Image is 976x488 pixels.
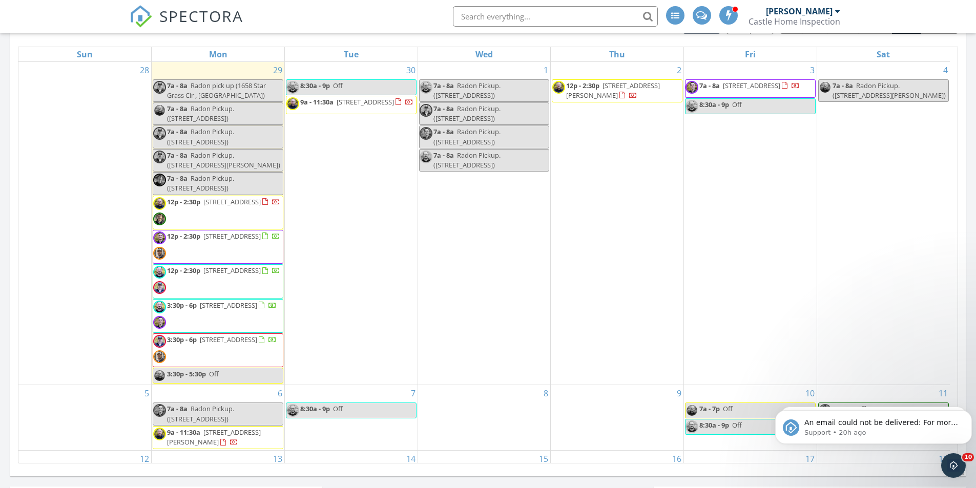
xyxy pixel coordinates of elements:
[167,428,200,437] span: 9a - 11:30a
[167,335,197,344] span: 3:30p - 6p
[167,127,234,146] span: Radon Pickup. ([STREET_ADDRESS])
[670,451,683,467] a: Go to October 16, 2025
[342,47,361,61] a: Tuesday
[420,127,432,140] img: nazar.jpg
[284,62,418,385] td: Go to September 30, 2025
[937,385,950,401] a: Go to October 11, 2025
[409,385,418,401] a: Go to October 7, 2025
[420,81,432,94] img: thomas.jpg
[420,104,432,117] img: evan.jpg
[684,385,817,451] td: Go to October 10, 2025
[18,385,152,451] td: Go to October 5, 2025
[286,404,299,417] img: thomas.jpg
[153,350,166,363] img: img_8334.jpeg
[941,453,966,478] iframe: Intercom live chat
[153,230,283,264] a: 12p - 2:30p [STREET_ADDRESS]
[203,266,261,275] span: [STREET_ADDRESS]
[537,451,550,467] a: Go to October 15, 2025
[203,231,261,241] span: [STREET_ADDRESS]
[75,47,95,61] a: Sunday
[833,81,946,100] span: Radon Pickup. ([STREET_ADDRESS][PERSON_NAME])
[875,47,892,61] a: Saturday
[286,96,417,114] a: 9a - 11:30a [STREET_ADDRESS]
[200,335,257,344] span: [STREET_ADDRESS]
[433,127,501,146] span: Radon Pickup. ([STREET_ADDRESS])
[153,335,166,348] img: evan.jpg
[833,81,853,90] span: 7a - 8a
[732,100,742,109] span: Off
[153,127,166,140] img: evan.jpg
[453,6,658,27] input: Search everything...
[333,81,343,90] span: Off
[566,81,660,100] span: [STREET_ADDRESS][PERSON_NAME]
[552,79,682,102] a: 12p - 2:30p [STREET_ADDRESS][PERSON_NAME]
[153,231,166,244] img: nazar.jpg
[433,104,501,123] span: Radon Pickup. ([STREET_ADDRESS])
[153,333,283,367] a: 3:30p - 6p [STREET_ADDRESS]
[284,385,418,451] td: Go to October 7, 2025
[732,420,742,430] span: Off
[167,104,234,123] span: Radon Pickup. ([STREET_ADDRESS])
[203,197,261,206] span: [STREET_ADDRESS]
[607,47,627,61] a: Thursday
[153,301,166,313] img: thomas.jpg
[941,62,950,78] a: Go to October 4, 2025
[167,404,234,423] span: Radon Pickup. ([STREET_ADDRESS])
[153,264,283,298] a: 12p - 2:30p [STREET_ADDRESS]
[817,62,950,385] td: Go to October 4, 2025
[153,213,166,225] img: img_2475.jpeg
[333,404,343,413] span: Off
[337,97,394,107] span: [STREET_ADDRESS]
[551,385,684,451] td: Go to October 9, 2025
[404,62,418,78] a: Go to September 30, 2025
[684,62,817,385] td: Go to October 3, 2025
[551,62,684,385] td: Go to October 2, 2025
[167,428,261,447] a: 9a - 11:30a [STREET_ADDRESS][PERSON_NAME]
[153,404,166,417] img: nazar.jpg
[18,62,152,385] td: Go to September 28, 2025
[159,5,243,27] span: SPECTORA
[404,451,418,467] a: Go to October 14, 2025
[766,6,833,16] div: [PERSON_NAME]
[699,404,720,413] span: 7a - 7p
[167,197,280,206] a: 12p - 2:30p [STREET_ADDRESS]
[167,266,280,275] a: 12p - 2:30p [STREET_ADDRESS]
[167,104,188,113] span: 7a - 8a
[153,299,283,333] a: 3:30p - 6p [STREET_ADDRESS]
[153,266,166,279] img: thomas.jpg
[566,81,599,90] span: 12p - 2:30p
[153,197,166,210] img: jeff.jpg
[808,62,817,78] a: Go to October 3, 2025
[300,404,330,413] span: 8:30a - 9p
[771,389,976,460] iframe: Intercom notifications message
[153,426,283,449] a: 9a - 11:30a [STREET_ADDRESS][PERSON_NAME]
[138,62,151,78] a: Go to September 28, 2025
[167,266,200,275] span: 12p - 2:30p
[167,151,188,160] span: 7a - 8a
[300,97,334,107] span: 9a - 11:30a
[699,81,720,90] span: 7a - 8a
[153,174,166,186] img: img_2466.jpeg
[167,404,188,413] span: 7a - 8a
[286,81,299,94] img: thomas.jpg
[699,100,729,109] span: 8:30a - 9p
[473,47,495,61] a: Wednesday
[167,335,277,344] a: 3:30p - 6p [STREET_ADDRESS]
[167,369,206,378] span: 3:30p - 5:30p
[153,316,166,329] img: nazar.jpg
[420,151,432,163] img: thomas.jpg
[167,81,266,100] span: Radon pick up (1658 Star Grass Cir , [GEOGRAPHIC_DATA])
[686,420,698,433] img: thomas.jpg
[209,369,219,378] span: Off
[686,404,698,417] img: jeff.jpg
[167,197,200,206] span: 12p - 2:30p
[167,301,197,310] span: 3:30p - 6p
[167,231,200,241] span: 12p - 2:30p
[167,428,261,447] span: [STREET_ADDRESS][PERSON_NAME]
[138,451,151,467] a: Go to October 12, 2025
[685,79,816,98] a: 7a - 8a [STREET_ADDRESS]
